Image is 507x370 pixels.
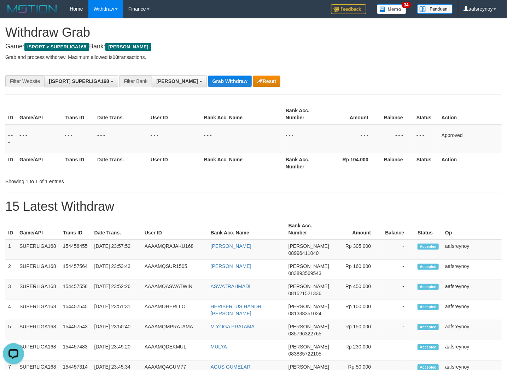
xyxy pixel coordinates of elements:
[5,4,59,14] img: MOTION_logo.png
[442,239,502,260] td: aafsreynoy
[381,219,415,239] th: Balance
[5,300,17,320] td: 4
[17,320,60,340] td: SUPERLIGA168
[142,340,208,360] td: AAAAMQDEKMUL
[414,104,439,124] th: Status
[148,124,201,153] td: - - -
[418,284,439,290] span: Accepted
[289,344,329,350] span: [PERSON_NAME]
[283,153,327,173] th: Bank Acc. Number
[327,104,379,124] th: Amount
[286,219,332,239] th: Bank Acc. Number
[332,219,381,239] th: Amount
[289,324,329,329] span: [PERSON_NAME]
[418,264,439,270] span: Accepted
[439,104,502,124] th: Action
[289,331,321,336] span: Copy 085796322765 to clipboard
[142,239,208,260] td: AAAAMQRAJAKU168
[5,199,502,214] h1: 15 Latest Withdraw
[289,351,321,357] span: Copy 083835722105 to clipboard
[142,260,208,280] td: AAAAMQSUR1505
[60,320,92,340] td: 154457543
[119,75,152,87] div: Filter Bank
[92,260,142,280] td: [DATE] 23:53:43
[94,153,148,173] th: Date Trans.
[289,263,329,269] span: [PERSON_NAME]
[92,340,142,360] td: [DATE] 23:49:20
[5,280,17,300] td: 3
[5,25,502,40] h1: Withdraw Grab
[442,280,502,300] td: aafsreynoy
[17,260,60,280] td: SUPERLIGA168
[289,311,321,316] span: Copy 081338351024 to clipboard
[332,280,381,300] td: Rp 450,000
[402,2,411,8] span: 34
[5,43,502,50] h4: Game: Bank:
[332,300,381,320] td: Rp 100,000
[152,75,206,87] button: [PERSON_NAME]
[17,153,62,173] th: Game/API
[289,270,321,276] span: Copy 083893569543 to clipboard
[201,153,283,173] th: Bank Acc. Name
[418,344,439,350] span: Accepted
[62,124,94,153] td: - - -
[332,320,381,340] td: Rp 150,000
[381,239,415,260] td: -
[60,300,92,320] td: 154457545
[142,300,208,320] td: AAAAMQHERLLO
[92,320,142,340] td: [DATE] 23:50:40
[381,280,415,300] td: -
[417,4,453,14] img: panduan.png
[24,43,89,51] span: ISPORT > SUPERLIGA168
[253,76,280,87] button: Reset
[414,153,439,173] th: Status
[17,104,62,124] th: Game/API
[289,243,329,249] span: [PERSON_NAME]
[142,219,208,239] th: User ID
[92,280,142,300] td: [DATE] 23:52:26
[439,153,502,173] th: Action
[289,250,319,256] span: Copy 08996411040 to clipboard
[148,104,201,124] th: User ID
[418,244,439,250] span: Accepted
[5,104,17,124] th: ID
[211,324,255,329] a: M YOGA PRATAMA
[49,78,109,84] span: [ISPORT] SUPERLIGA168
[289,364,329,370] span: [PERSON_NAME]
[327,153,379,173] th: Rp 104.000
[332,260,381,280] td: Rp 160,000
[92,219,142,239] th: Date Trans.
[62,153,94,173] th: Trans ID
[327,124,379,153] td: - - -
[381,260,415,280] td: -
[142,280,208,300] td: AAAAMQASWATWIN
[381,320,415,340] td: -
[289,304,329,309] span: [PERSON_NAME]
[60,280,92,300] td: 154457556
[283,124,327,153] td: - - -
[283,104,327,124] th: Bank Acc. Number
[5,75,44,87] div: Filter Website
[211,263,251,269] a: [PERSON_NAME]
[211,243,251,249] a: [PERSON_NAME]
[17,239,60,260] td: SUPERLIGA168
[442,340,502,360] td: aafsreynoy
[332,239,381,260] td: Rp 305,000
[92,239,142,260] td: [DATE] 23:57:52
[211,364,251,370] a: AGUS GUMELAR
[17,340,60,360] td: SUPERLIGA168
[442,320,502,340] td: aafsreynoy
[442,219,502,239] th: Op
[5,260,17,280] td: 2
[60,239,92,260] td: 154458455
[377,4,407,14] img: Button%20Memo.svg
[331,4,366,14] img: Feedback.jpg
[211,284,251,289] a: ASWATRAHMADI
[379,153,414,173] th: Balance
[289,291,321,296] span: Copy 081521521336 to clipboard
[201,104,283,124] th: Bank Acc. Name
[418,304,439,310] span: Accepted
[201,124,283,153] td: - - -
[289,284,329,289] span: [PERSON_NAME]
[148,153,201,173] th: User ID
